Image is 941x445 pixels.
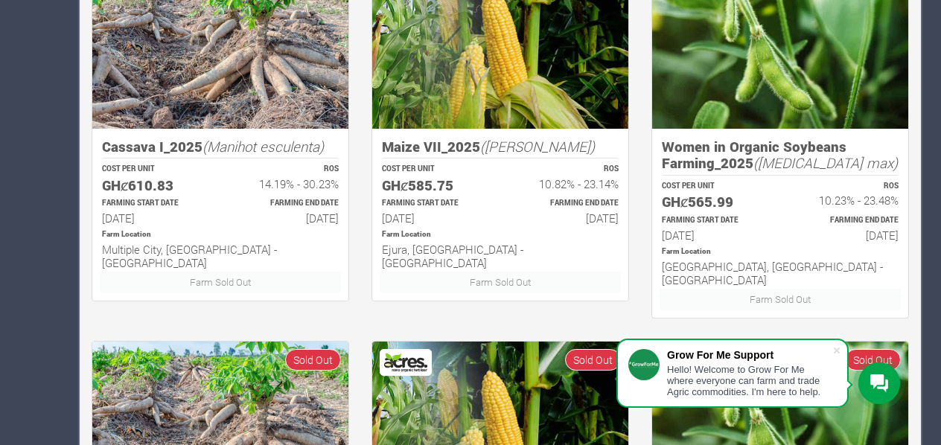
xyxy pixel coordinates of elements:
[234,211,339,225] h6: [DATE]
[753,153,898,172] i: ([MEDICAL_DATA] max)
[382,211,487,225] h6: [DATE]
[514,164,619,175] p: ROS
[794,181,899,192] p: ROS
[662,246,899,257] p: Location of Farm
[662,193,767,211] h5: GHȼ565.99
[102,211,207,225] h6: [DATE]
[382,138,619,156] h5: Maize VII_2025
[514,198,619,209] p: Estimated Farming End Date
[102,198,207,209] p: Estimated Farming Start Date
[234,177,339,191] h6: 14.19% - 30.23%
[102,243,339,269] h6: Multiple City, [GEOGRAPHIC_DATA] - [GEOGRAPHIC_DATA]
[794,228,899,242] h6: [DATE]
[102,164,207,175] p: COST PER UNIT
[382,164,487,175] p: COST PER UNIT
[382,177,487,194] h5: GHȼ585.75
[234,198,339,209] p: Estimated Farming End Date
[667,364,832,397] div: Hello! Welcome to Grow For Me where everyone can farm and trade Agric commodities. I'm here to help.
[662,181,767,192] p: COST PER UNIT
[845,349,901,371] span: Sold Out
[382,198,487,209] p: Estimated Farming Start Date
[102,138,339,156] h5: Cassava I_2025
[662,228,767,242] h6: [DATE]
[794,215,899,226] p: Estimated Farming End Date
[382,243,619,269] h6: Ejura, [GEOGRAPHIC_DATA] - [GEOGRAPHIC_DATA]
[565,349,621,371] span: Sold Out
[234,164,339,175] p: ROS
[382,229,619,240] p: Location of Farm
[794,193,899,207] h6: 10.23% - 23.48%
[662,138,899,172] h5: Women in Organic Soybeans Farming_2025
[662,215,767,226] p: Estimated Farming Start Date
[102,229,339,240] p: Location of Farm
[514,211,619,225] h6: [DATE]
[202,137,324,156] i: (Manihot esculenta)
[662,260,899,286] h6: [GEOGRAPHIC_DATA], [GEOGRAPHIC_DATA] - [GEOGRAPHIC_DATA]
[285,349,341,371] span: Sold Out
[102,177,207,194] h5: GHȼ610.83
[480,137,595,156] i: ([PERSON_NAME])
[667,349,832,361] div: Grow For Me Support
[514,177,619,191] h6: 10.82% - 23.14%
[382,351,430,374] img: Acres Nano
